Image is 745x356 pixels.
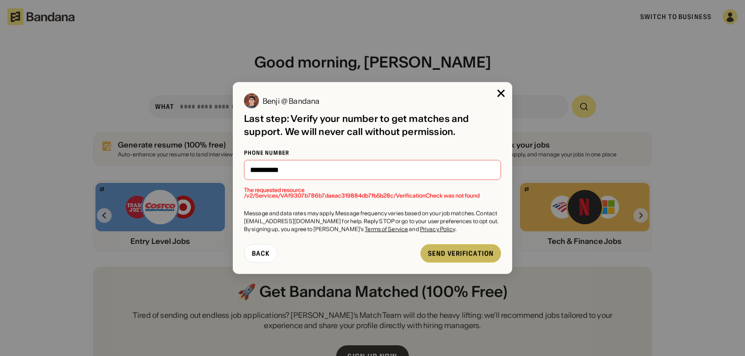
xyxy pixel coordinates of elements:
[244,112,501,138] div: Last step: Verify your number to get matches and support. We will never call without permission.
[244,93,259,108] img: Benji @ Bandana
[244,149,501,156] div: Phone number
[263,97,319,104] div: Benji @ Bandana
[365,225,408,232] a: Terms of Service
[244,210,501,233] div: Message and data rates may apply. Message frequency varies based on your job matches. Contact [EM...
[420,225,455,232] a: Privacy Policy
[244,188,501,199] span: The requested resource /v2/Services/VAf9307b786b7daeac319884db7fb5b28c/VerificationCheck was not ...
[252,250,270,257] div: Back
[428,250,494,257] div: Send verification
